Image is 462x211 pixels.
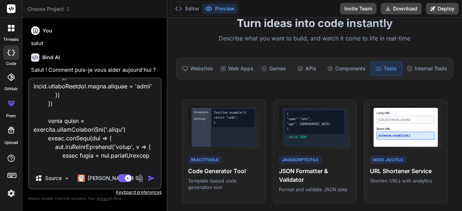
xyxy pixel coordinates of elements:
[28,195,162,202] p: Always double-check its answers. Your in Bind
[376,132,435,140] div: [DOMAIN_NAME][URL]
[279,186,350,193] p: Format and validate JSON data
[279,156,321,164] div: JavaScript/Utils
[287,122,343,127] div: "age": [DEMOGRAPHIC_DATA]
[287,112,343,117] div: {
[5,187,17,199] img: settings
[43,27,52,34] h6: You
[370,156,406,164] div: Node.js/Utils
[286,135,344,140] div: ✓ Valid JSON
[4,140,18,146] label: Upload
[370,177,441,184] p: Shorten URLs with analytics
[193,109,209,115] div: Templates
[214,121,253,125] div: }
[148,175,155,182] img: icon
[214,111,253,115] div: function example() {
[193,116,209,122] div: Settings
[404,61,450,76] div: Internal Tools
[287,117,343,122] div: "name":"John",
[202,4,237,14] button: Preview
[172,34,458,43] p: Describe what you want to build, and watch it come to life in real-time
[29,79,161,168] textarea: <!LOREMIP dolo> <sita cons="ad"> <elit> <sedd eiusmod="TEM-0"> <inci utla="etdolore" magnaal="eni...
[45,175,62,182] p: Source
[88,175,141,182] p: [PERSON_NAME] 4 S..
[291,61,323,76] div: APIs
[31,39,160,48] p: salut
[172,4,202,14] button: Editor
[214,116,253,120] div: return "code";
[340,3,376,14] button: Invite Team
[78,175,85,182] img: Claude 4 Sonnet
[42,54,60,61] h6: Bind AI
[27,5,70,13] span: Choose Project
[376,116,435,124] div: [URL][DOMAIN_NAME]
[31,66,160,74] p: Salut ! Comment puis-je vous aider aujourd'hui ?
[31,77,160,93] p: Vous souhaitez créer un projet de développement ? Je peux vous aider avec :
[324,61,369,76] div: Components
[4,86,18,92] label: GitHub
[370,61,402,76] div: Tools
[3,36,19,43] label: threads
[287,127,343,132] div: }
[6,113,16,119] label: prem
[28,189,162,195] p: Keyboard preferences
[188,177,260,190] p: Template-based code generation tool
[97,196,110,201] span: privacy
[376,111,435,115] div: Long URL
[258,61,289,76] div: Games
[217,61,256,76] div: Web Apps
[172,17,458,30] h1: Turn ideas into code instantly
[136,174,145,183] img: attachment
[179,61,216,76] div: Websites
[188,167,260,175] h4: Code Generator Tool
[370,167,441,175] h4: URL Shortener Service
[279,167,350,184] h4: JSON Formatter & Validator
[64,175,70,181] img: Pick Models
[6,61,16,67] label: code
[381,3,422,14] button: Download
[426,3,459,14] button: Deploy
[188,156,221,164] div: React/Tools
[376,127,435,131] div: Short URL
